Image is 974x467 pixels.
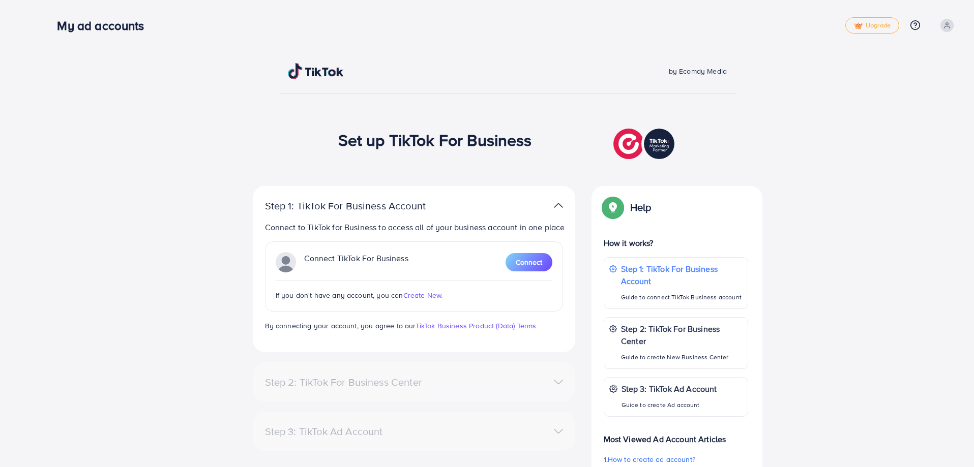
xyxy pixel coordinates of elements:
h1: Set up TikTok For Business [338,130,532,149]
p: Help [630,201,652,213]
img: tick [854,22,863,29]
p: Step 1: TikTok For Business Account [621,263,743,287]
button: Connect [506,253,552,271]
a: TikTok Business Product (Data) Terms [416,321,537,331]
span: How to create ad account? [608,454,695,464]
p: Most Viewed Ad Account Articles [604,425,748,445]
img: TikTok partner [276,252,296,272]
p: Guide to create Ad account [622,399,717,411]
p: Guide to connect TikTok Business account [621,291,743,303]
p: Step 1: TikTok For Business Account [265,200,458,212]
span: Upgrade [854,22,891,29]
span: Create New. [403,290,443,300]
p: Step 2: TikTok For Business Center [621,323,743,347]
p: Step 3: TikTok Ad Account [622,383,717,395]
img: TikTok partner [554,198,563,213]
h3: My ad accounts [57,18,152,33]
p: Guide to create New Business Center [621,351,743,363]
img: TikTok partner [613,126,677,162]
img: TikTok [288,63,344,79]
p: How it works? [604,237,748,249]
a: tickUpgrade [845,17,899,34]
span: If you don't have any account, you can [276,290,403,300]
p: Connect TikTok For Business [304,252,408,272]
p: By connecting your account, you agree to our [265,320,563,332]
img: Popup guide [604,198,622,216]
p: Connect to TikTok for Business to access all of your business account in one place [265,221,567,233]
span: by Ecomdy Media [669,66,727,76]
span: Connect [516,257,542,267]
p: 1. [604,453,748,465]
